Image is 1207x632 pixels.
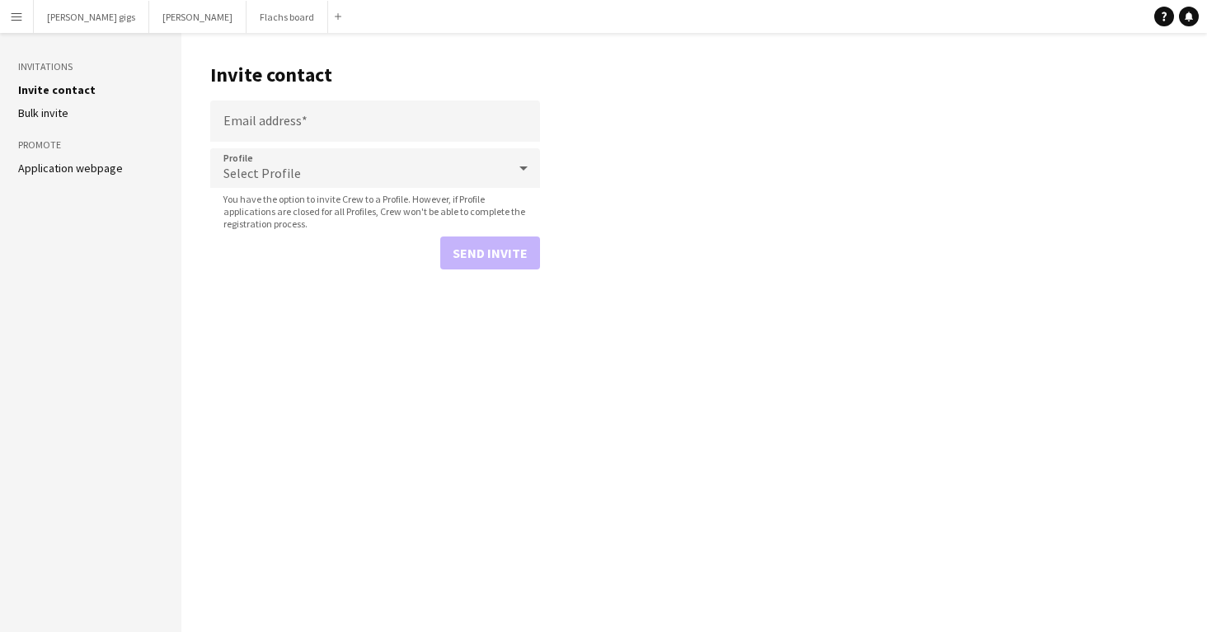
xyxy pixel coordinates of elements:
[210,193,540,230] span: You have the option to invite Crew to a Profile. However, if Profile applications are closed for ...
[18,82,96,97] a: Invite contact
[18,105,68,120] a: Bulk invite
[34,1,149,33] button: [PERSON_NAME] gigs
[18,138,163,152] h3: Promote
[247,1,328,33] button: Flachs board
[149,1,247,33] button: [PERSON_NAME]
[18,161,123,176] a: Application webpage
[18,59,163,74] h3: Invitations
[223,165,301,181] span: Select Profile
[210,63,540,87] h1: Invite contact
